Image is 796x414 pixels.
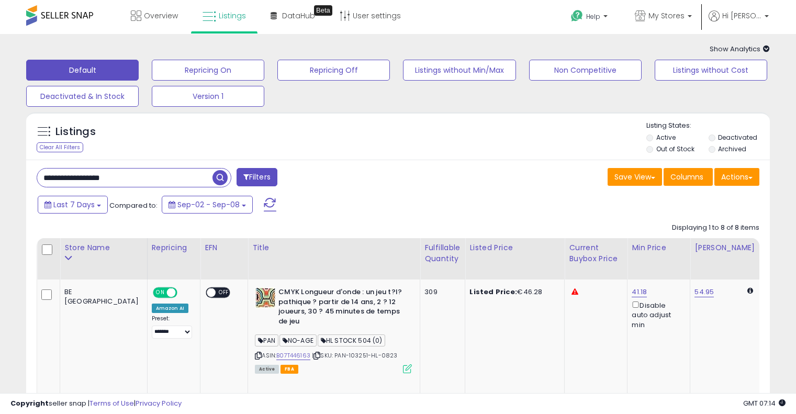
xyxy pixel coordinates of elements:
[64,287,139,306] div: BE [GEOGRAPHIC_DATA]
[670,172,703,182] span: Columns
[109,200,158,210] span: Compared to:
[255,334,278,346] span: PAN
[177,199,240,210] span: Sep-02 - Sep-08
[55,125,96,139] h5: Listings
[281,365,298,374] span: FBA
[646,121,770,131] p: Listing States:
[469,242,560,253] div: Listed Price
[714,168,759,186] button: Actions
[219,10,246,21] span: Listings
[656,144,694,153] label: Out of Stock
[563,2,618,34] a: Help
[64,242,143,253] div: Store Name
[255,287,276,308] img: 51X1RFmSp2L._SL40_.jpg
[152,60,264,81] button: Repricing On
[632,287,647,297] a: 41.18
[632,242,686,253] div: Min Price
[278,287,406,329] b: CMYK Longueur d'onde : un jeu t?l?pathique ? partir de 14 ans, 2 ? 12 joueurs, 30 ? 45 minutes de...
[569,242,623,264] div: Current Buybox Price
[664,168,713,186] button: Columns
[694,287,714,297] a: 54.95
[469,287,556,297] div: €46.28
[655,60,767,81] button: Listings without Cost
[10,398,49,408] strong: Copyright
[608,168,662,186] button: Save View
[632,299,682,330] div: Disable auto adjust min
[26,60,139,81] button: Default
[722,10,761,21] span: Hi [PERSON_NAME]
[718,144,746,153] label: Archived
[282,10,315,21] span: DataHub
[656,133,676,142] label: Active
[154,288,167,297] span: ON
[424,287,457,297] div: 309
[277,60,390,81] button: Repricing Off
[152,242,196,253] div: Repricing
[89,398,134,408] a: Terms of Use
[709,10,769,34] a: Hi [PERSON_NAME]
[529,60,642,81] button: Non Competitive
[37,142,83,152] div: Clear All Filters
[586,12,600,21] span: Help
[743,398,786,408] span: 2025-09-17 07:14 GMT
[53,199,95,210] span: Last 7 Days
[10,399,182,409] div: seller snap | |
[38,196,108,214] button: Last 7 Days
[26,86,139,107] button: Deactivated & In Stock
[648,10,685,21] span: My Stores
[205,242,243,253] div: EFN
[216,288,232,297] span: OFF
[718,133,757,142] label: Deactivated
[136,398,182,408] a: Privacy Policy
[255,365,279,374] span: All listings currently available for purchase on Amazon
[403,60,515,81] button: Listings without Min/Max
[255,287,412,372] div: ASIN:
[144,10,178,21] span: Overview
[318,334,386,346] span: HL STOCK 504 (0)
[237,168,277,186] button: Filters
[694,242,757,253] div: [PERSON_NAME]
[162,196,253,214] button: Sep-02 - Sep-08
[152,304,188,313] div: Amazon AI
[175,288,192,297] span: OFF
[570,9,584,23] i: Get Help
[312,351,397,360] span: | SKU: PAN-103251-HL-0823
[672,223,759,233] div: Displaying 1 to 8 of 8 items
[279,334,317,346] span: NO-AGE
[314,5,332,16] div: Tooltip anchor
[276,351,310,360] a: B07T446163
[152,315,193,339] div: Preset:
[469,287,517,297] b: Listed Price:
[252,242,416,253] div: Title
[710,44,770,54] span: Show Analytics
[424,242,461,264] div: Fulfillable Quantity
[152,86,264,107] button: Version 1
